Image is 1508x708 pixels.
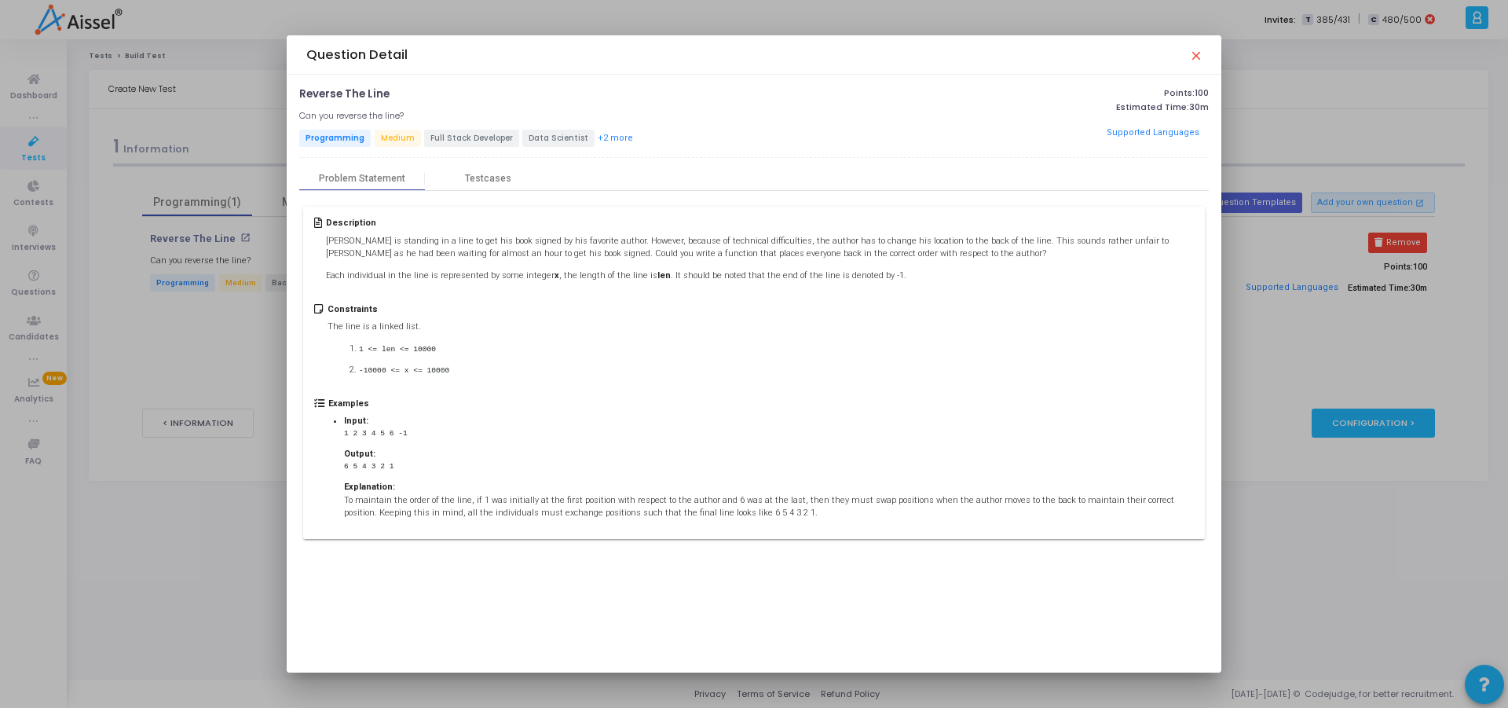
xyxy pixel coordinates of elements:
mat-icon: close [1189,49,1202,61]
span: Full Stack Developer [424,130,519,147]
h5: Examples [328,398,1194,409]
strong: Output: [344,449,375,459]
pre: -10000 <= x <= 10000 [359,365,449,376]
pre: 6 5 4 3 2 1 [344,461,1178,472]
p: To maintain the order of the line, if 1 was initially at the first position with respect to the a... [344,494,1178,520]
div: Problem Statement [319,173,405,185]
h5: Can you reverse the line? [299,111,404,121]
strong: Explanation: [344,482,395,492]
h4: Question Detail [306,47,408,63]
strong: len [657,270,671,281]
h5: Constraints [328,304,449,314]
strong: Input: [344,416,368,426]
p: Points: [913,88,1209,98]
button: +2 more [597,131,634,146]
div: Testcases [465,173,511,185]
h5: Description [326,218,1194,228]
p: [PERSON_NAME] is standing in a line to get his book signed by his favorite author. However, becau... [326,235,1194,261]
pre: 1 <= len <= 10000 [359,344,449,355]
p: Each individual in the line is represented by some integer , the length of the line is . It shoul... [326,270,1194,283]
pre: 1 2 3 4 5 6 -1 [344,428,1178,439]
span: Data Scientist [522,130,595,147]
span: Medium [375,130,421,147]
p: The line is a linked list. [328,321,449,334]
span: Programming [299,130,371,147]
span: 100 [1195,86,1209,99]
p: Reverse The Line [299,88,390,101]
span: 30m [1189,102,1209,112]
p: Estimated Time: [913,102,1209,112]
strong: x [555,270,559,281]
button: Supported Languages [1101,121,1204,145]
